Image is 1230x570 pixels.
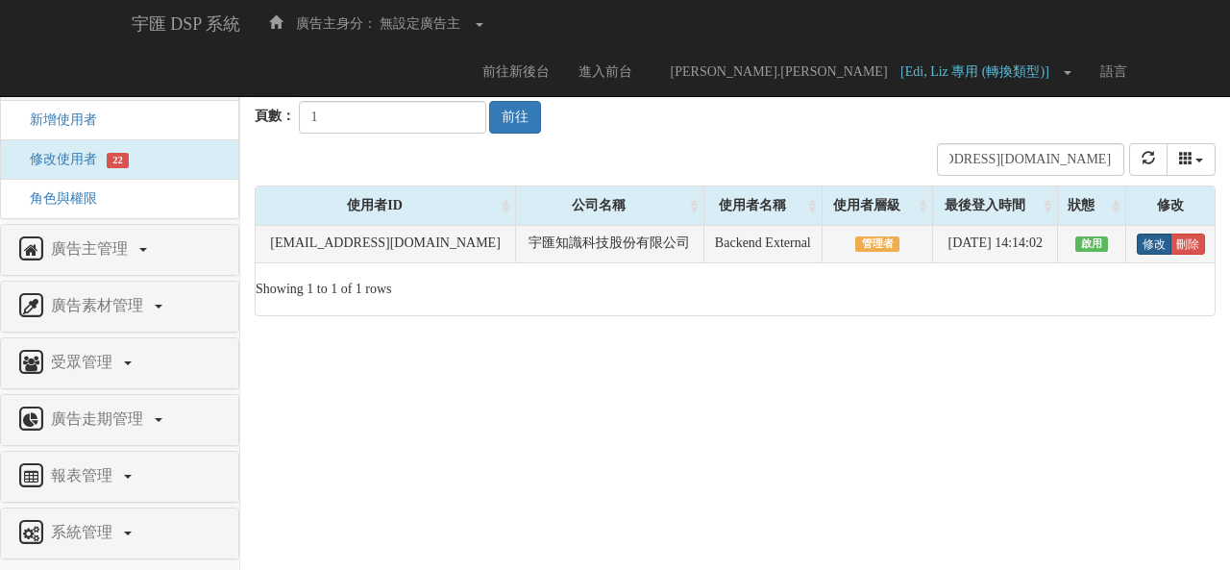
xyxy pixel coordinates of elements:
[46,240,137,257] span: 廣告主管理
[1167,143,1217,176] button: columns
[256,226,516,263] td: [EMAIL_ADDRESS][DOMAIN_NAME]
[937,143,1124,176] input: Search
[1058,186,1125,225] div: 狀態
[15,235,224,265] a: 廣告主管理
[1126,186,1215,225] div: 修改
[255,107,295,126] label: 頁數：
[1075,236,1109,252] span: 啟用
[15,191,97,206] a: 角色與權限
[256,186,515,225] div: 使用者ID
[15,152,97,166] a: 修改使用者
[15,518,224,549] a: 系統管理
[296,16,377,31] span: 廣告主身分：
[704,186,823,225] div: 使用者名稱
[489,101,541,134] button: 前往
[516,226,703,263] td: 宇匯知識科技股份有限公司
[46,467,122,483] span: 報表管理
[647,48,1087,96] a: [PERSON_NAME].[PERSON_NAME] [Edi, Liz 專用 (轉換類型)]
[933,226,1058,263] td: [DATE] 14:14:02
[15,291,224,322] a: 廣告素材管理
[380,16,460,31] span: 無設定廣告主
[107,153,129,168] span: 22
[256,282,392,296] span: Showing 1 to 1 of 1 rows
[468,48,564,96] a: 前往新後台
[15,112,97,127] a: 新增使用者
[1086,48,1142,96] a: 語言
[823,186,932,225] div: 使用者層級
[46,297,153,313] span: 廣告素材管理
[661,64,898,79] span: [PERSON_NAME].[PERSON_NAME]
[516,186,702,225] div: 公司名稱
[703,226,823,263] td: Backend External
[46,410,153,427] span: 廣告走期管理
[46,354,122,370] span: 受眾管理
[1137,234,1171,255] a: 修改
[15,461,224,492] a: 報表管理
[564,48,647,96] a: 進入前台
[15,405,224,435] a: 廣告走期管理
[1170,234,1205,255] a: 刪除
[855,236,899,252] span: 管理者
[1129,143,1168,176] button: refresh
[15,348,224,379] a: 受眾管理
[900,64,1059,79] span: [Edi, Liz 專用 (轉換類型)]
[1167,143,1217,176] div: Columns
[46,524,122,540] span: 系統管理
[933,186,1057,225] div: 最後登入時間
